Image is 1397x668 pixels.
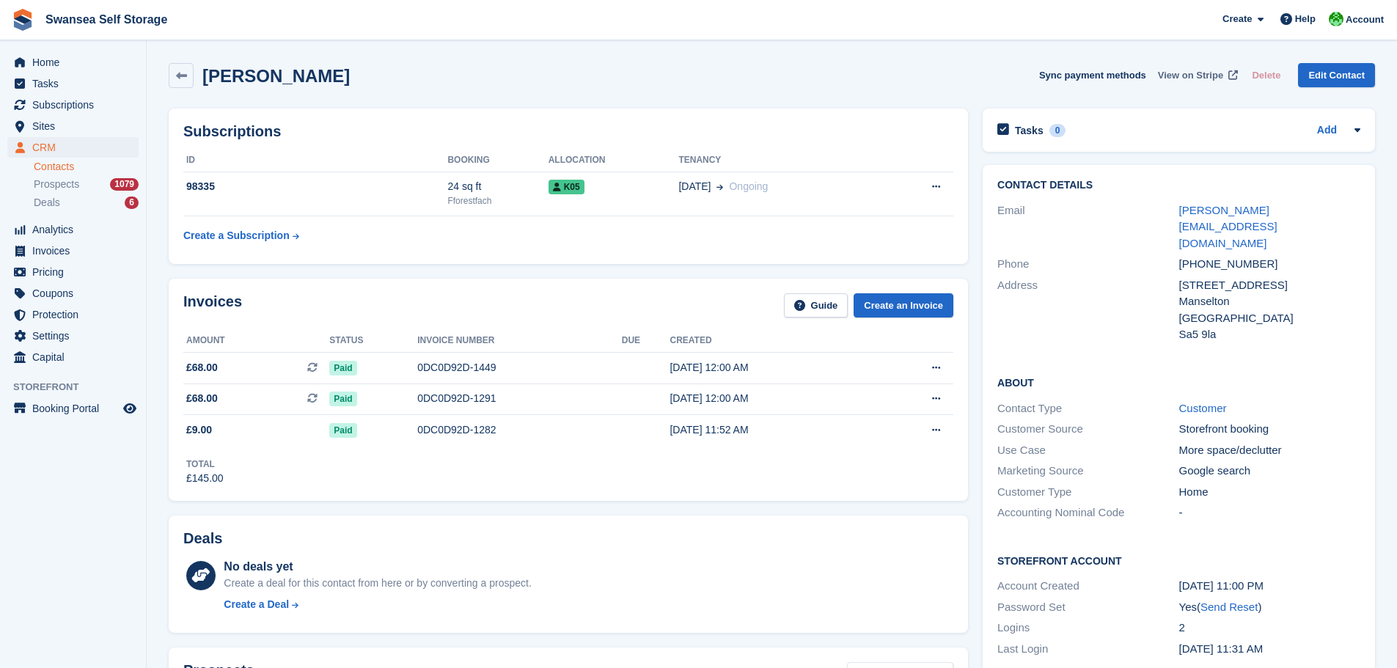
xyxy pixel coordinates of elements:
a: View on Stripe [1152,63,1241,87]
div: £145.00 [186,471,224,486]
button: Delete [1246,63,1286,87]
span: Pricing [32,262,120,282]
button: Sync payment methods [1039,63,1146,87]
a: menu [7,347,139,367]
span: Sites [32,116,120,136]
div: [STREET_ADDRESS] [1179,277,1360,294]
th: Tenancy [678,149,883,172]
span: Account [1346,12,1384,27]
div: [GEOGRAPHIC_DATA] [1179,310,1360,327]
h2: Tasks [1015,124,1044,137]
a: menu [7,241,139,261]
span: Home [32,52,120,73]
div: Create a Deal [224,597,289,612]
th: Due [622,329,670,353]
div: Customer Type [997,484,1178,501]
span: Deals [34,196,60,210]
th: Invoice number [417,329,622,353]
div: More space/declutter [1179,442,1360,459]
time: 2025-07-28 10:31:54 UTC [1179,642,1264,655]
span: Capital [32,347,120,367]
span: Paid [329,423,356,438]
a: menu [7,262,139,282]
div: 0DC0D92D-1282 [417,422,622,438]
div: Use Case [997,442,1178,459]
div: Total [186,458,224,471]
span: K05 [549,180,584,194]
span: Ongoing [729,180,768,192]
div: Logins [997,620,1178,636]
div: 0DC0D92D-1291 [417,391,622,406]
div: Password Set [997,599,1178,616]
div: 0 [1049,124,1066,137]
h2: [PERSON_NAME] [202,66,350,86]
a: menu [7,116,139,136]
div: Home [1179,484,1360,501]
a: menu [7,95,139,115]
span: Storefront [13,380,146,394]
span: Booking Portal [32,398,120,419]
a: Swansea Self Storage [40,7,173,32]
div: [DATE] 12:00 AM [670,391,873,406]
img: Andrew Robbins [1329,12,1343,26]
a: menu [7,398,139,419]
div: Address [997,277,1178,343]
h2: Invoices [183,293,242,318]
a: Edit Contact [1298,63,1375,87]
a: Deals 6 [34,195,139,210]
h2: Deals [183,530,222,547]
div: Email [997,202,1178,252]
span: ( ) [1197,601,1261,613]
span: View on Stripe [1158,68,1223,83]
a: menu [7,219,139,240]
div: Customer Source [997,421,1178,438]
span: CRM [32,137,120,158]
a: menu [7,326,139,346]
th: Status [329,329,417,353]
th: Created [670,329,873,353]
div: Fforestfach [447,194,548,208]
span: Subscriptions [32,95,120,115]
div: Accounting Nominal Code [997,504,1178,521]
span: Invoices [32,241,120,261]
div: Create a Subscription [183,228,290,243]
a: menu [7,73,139,94]
span: Prospects [34,177,79,191]
div: Marketing Source [997,463,1178,480]
div: 2 [1179,620,1360,636]
th: ID [183,149,447,172]
a: Create a Subscription [183,222,299,249]
a: Contacts [34,160,139,174]
img: stora-icon-8386f47178a22dfd0bd8f6a31ec36ba5ce8667c1dd55bd0f319d3a0aa187defe.svg [12,9,34,31]
h2: About [997,375,1360,389]
a: menu [7,137,139,158]
a: Send Reset [1200,601,1258,613]
h2: Storefront Account [997,553,1360,568]
span: £9.00 [186,422,212,438]
span: Help [1295,12,1316,26]
div: Sa5 9la [1179,326,1360,343]
a: menu [7,304,139,325]
div: Manselton [1179,293,1360,310]
a: Guide [784,293,848,318]
span: Paid [329,392,356,406]
span: Paid [329,361,356,375]
span: Create [1222,12,1252,26]
a: Customer [1179,402,1227,414]
span: [DATE] [678,179,711,194]
a: Add [1317,122,1337,139]
div: [PHONE_NUMBER] [1179,256,1360,273]
div: Yes [1179,599,1360,616]
span: Settings [32,326,120,346]
a: Create a Deal [224,597,531,612]
span: Protection [32,304,120,325]
div: Contact Type [997,400,1178,417]
a: [PERSON_NAME][EMAIL_ADDRESS][DOMAIN_NAME] [1179,204,1277,249]
th: Amount [183,329,329,353]
div: 24 sq ft [447,179,548,194]
div: No deals yet [224,558,531,576]
span: Tasks [32,73,120,94]
a: Create an Invoice [854,293,953,318]
div: - [1179,504,1360,521]
span: £68.00 [186,391,218,406]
